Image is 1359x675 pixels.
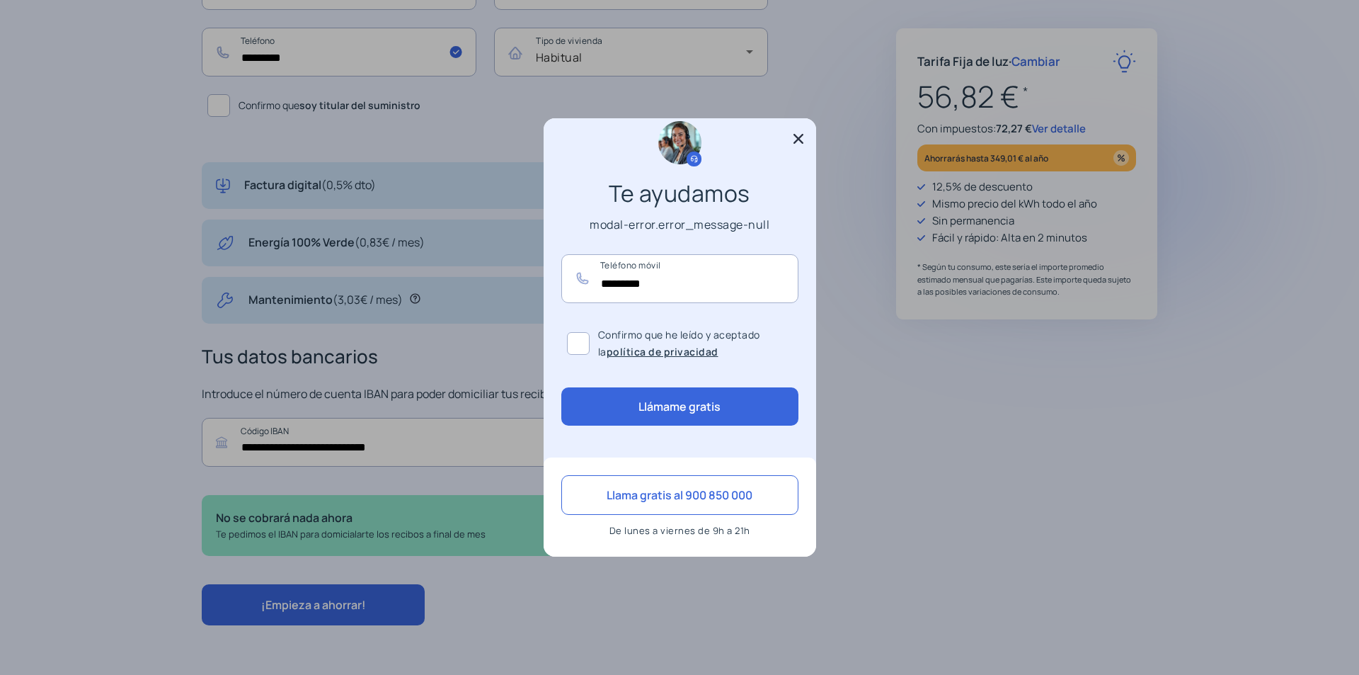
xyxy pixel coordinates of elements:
[561,387,798,426] button: Llámame gratis
[598,327,793,361] span: Confirmo que he leído y aceptado la
[561,522,798,539] p: De lunes a viernes de 9h a 21h
[561,475,798,515] button: Llama gratis al 900 850 000
[607,345,718,358] a: política de privacidad
[561,216,798,233] p: modal-error.error_message-null
[575,185,784,202] h3: Te ayudamos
